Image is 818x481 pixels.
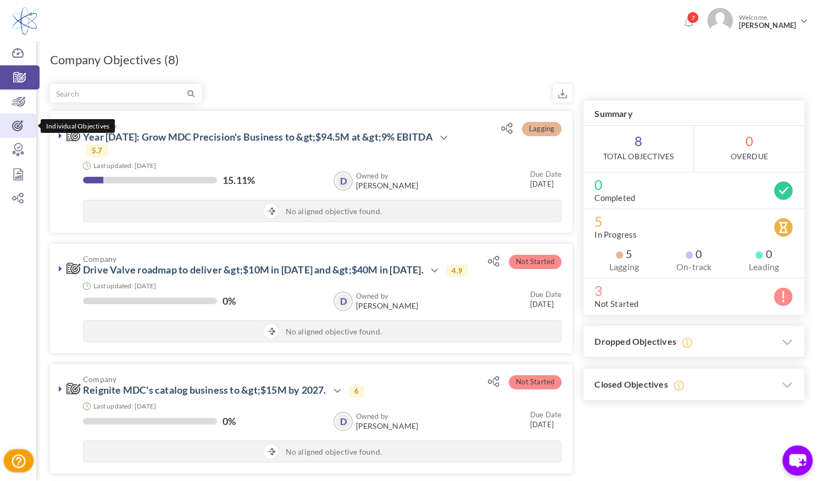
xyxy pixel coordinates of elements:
[509,375,561,389] span: Not Started
[93,161,156,170] small: Last updated: [DATE]
[83,375,468,383] span: Company
[509,255,561,269] span: Not Started
[553,84,572,103] small: Export
[594,216,793,227] span: 5
[594,192,635,203] label: Completed
[335,293,352,310] a: D
[356,171,389,180] b: Owned by
[707,8,733,33] img: Photo
[730,151,767,162] label: OverDue
[356,412,389,421] b: Owned by
[733,8,799,35] span: Welcome,
[93,282,156,290] small: Last updated: [DATE]
[530,169,561,189] small: [DATE]
[583,126,693,172] span: 8
[446,265,468,277] span: 4.9
[594,229,637,240] label: In Progress
[93,402,156,410] small: Last updated: [DATE]
[222,295,236,306] label: 0%
[356,292,389,300] b: Owned by
[285,326,381,337] span: No aligned objective found.
[530,170,561,178] small: Due Date
[13,7,37,35] img: Logo
[738,21,796,30] span: [PERSON_NAME]
[335,172,352,189] a: D
[50,52,179,68] h1: Company Objectives (8)
[530,410,561,419] small: Due Date
[285,446,381,457] span: No aligned objective found.
[530,289,561,309] small: [DATE]
[686,248,702,259] span: 0
[222,175,255,186] label: 15.11%
[594,285,793,296] span: 3
[687,12,699,24] span: 7
[603,151,674,162] label: Total Objectives
[734,261,793,272] label: Leading
[703,3,813,36] a: Photo Welcome,[PERSON_NAME]
[616,248,632,259] span: 5
[41,119,115,133] div: Individual Objectives
[356,422,419,430] span: [PERSON_NAME]
[594,261,653,272] label: Lagging
[530,290,561,299] small: Due Date
[680,14,697,32] a: Notifications
[530,410,561,429] small: [DATE]
[83,122,468,130] span: Company
[583,326,804,358] h3: Dropped Objectives
[86,144,108,156] span: 5.7
[51,85,185,102] input: Search
[356,181,419,190] span: [PERSON_NAME]
[83,384,326,396] a: Reignite MDC's catalog business to &gt;$15M by 2027.
[83,255,468,263] span: Company
[594,179,793,190] span: 0
[83,131,433,143] a: Year [DATE]: Grow MDC Precision's Business to &gt;$94.5M at &gt;9% EBITDA
[782,445,813,476] button: chat-button
[349,385,364,397] span: 6
[755,248,772,259] span: 0
[356,301,419,310] span: [PERSON_NAME]
[583,100,804,126] h3: Summary
[335,413,352,430] a: D
[83,264,424,276] a: Drive Valve roadmap to deliver &gt;$10M in [DATE] and &gt;$40M in [DATE].
[594,298,638,309] label: Not Started
[583,368,804,401] h3: Closed Objectives
[664,261,723,272] label: On-track
[285,206,381,217] span: No aligned objective found.
[694,126,804,172] span: 0
[522,122,561,136] span: Lagging
[222,416,236,427] label: 0%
